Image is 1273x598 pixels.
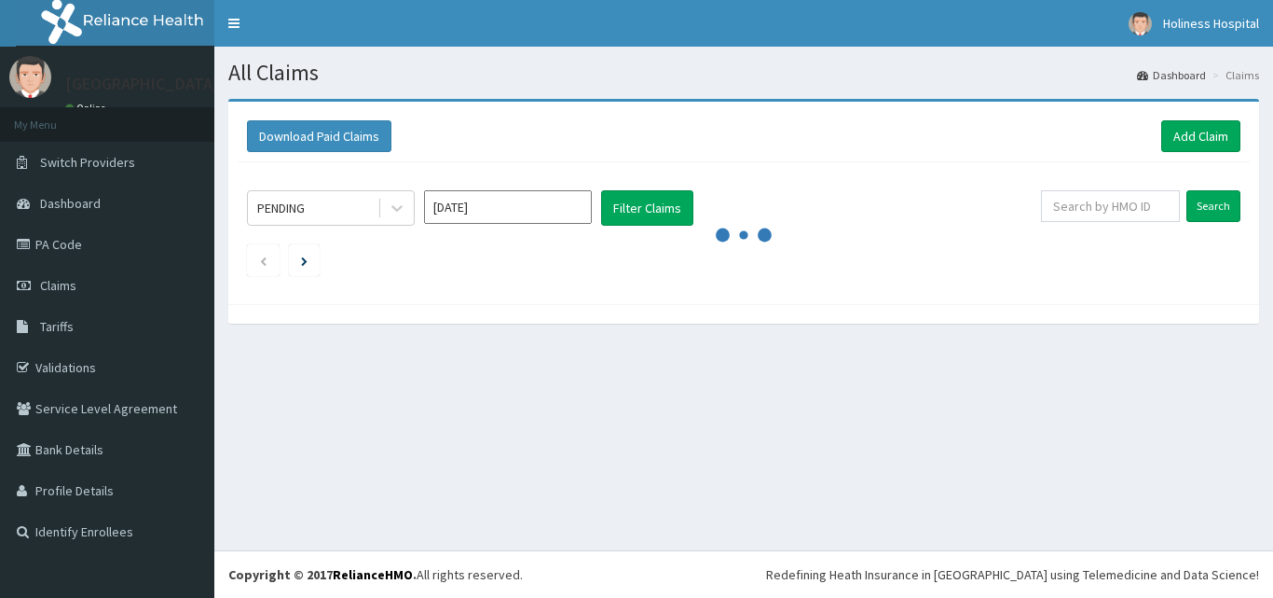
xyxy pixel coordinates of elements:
img: User Image [9,56,51,98]
span: Switch Providers [40,154,135,171]
img: User Image [1129,12,1152,35]
input: Search by HMO ID [1041,190,1180,222]
footer: All rights reserved. [214,550,1273,598]
div: Redefining Heath Insurance in [GEOGRAPHIC_DATA] using Telemedicine and Data Science! [766,565,1259,584]
a: Online [65,102,110,115]
h1: All Claims [228,61,1259,85]
svg: audio-loading [716,207,772,263]
span: Dashboard [40,195,101,212]
span: Tariffs [40,318,74,335]
a: Next page [301,252,308,269]
input: Search [1186,190,1240,222]
a: Previous page [259,252,267,269]
button: Filter Claims [601,190,693,226]
strong: Copyright © 2017 . [228,566,417,583]
button: Download Paid Claims [247,120,391,152]
span: Holiness Hospital [1163,15,1259,32]
li: Claims [1208,67,1259,83]
a: RelianceHMO [333,566,413,583]
p: [GEOGRAPHIC_DATA] [65,76,219,92]
div: PENDING [257,199,305,217]
input: Select Month and Year [424,190,592,224]
a: Dashboard [1137,67,1206,83]
a: Add Claim [1161,120,1240,152]
span: Claims [40,277,76,294]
